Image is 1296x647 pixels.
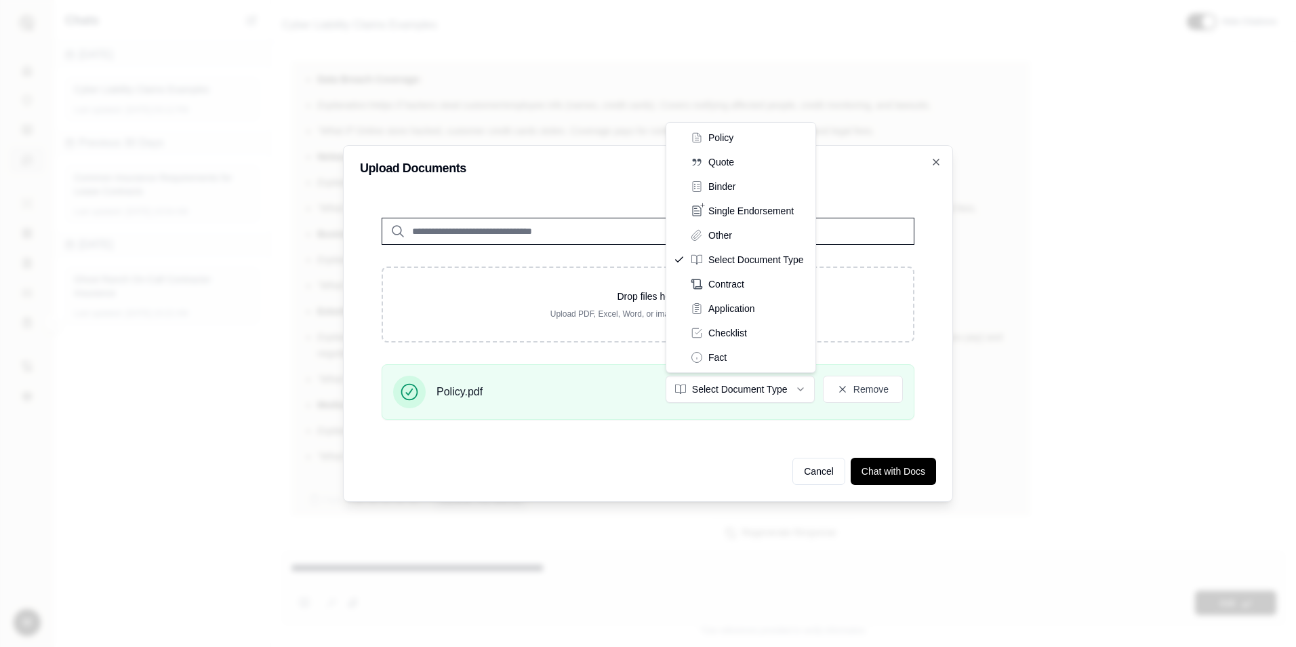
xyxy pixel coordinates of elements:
span: Select Document Type [708,253,804,267]
span: Policy.pdf [437,384,483,400]
p: Upload PDF, Excel, Word, or image files (max 150MB) [405,309,891,319]
p: Drop files here [405,290,891,303]
span: Other [708,229,732,242]
span: Checklist [708,326,747,340]
span: Fact [708,351,727,364]
span: Application [708,302,755,315]
button: Remove [823,376,903,403]
span: Quote [708,155,734,169]
h2: Upload Documents [360,162,936,174]
button: Cancel [792,458,845,485]
span: Single Endorsement [708,204,794,218]
span: Contract [708,277,744,291]
span: Policy [708,131,733,144]
span: Binder [708,180,735,193]
button: Chat with Docs [851,458,936,485]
